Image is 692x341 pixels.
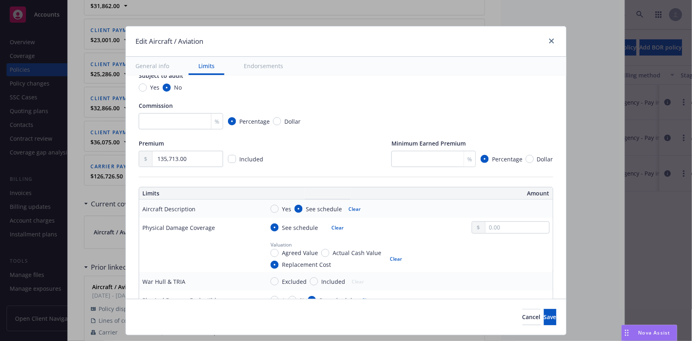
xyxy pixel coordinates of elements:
[239,117,270,126] span: Percentage
[271,205,279,213] input: Yes
[189,57,224,75] button: Limits
[357,294,379,306] button: Clear
[139,84,147,92] input: Yes
[282,296,285,305] span: $
[284,117,301,126] span: Dollar
[142,223,215,232] div: Physical Damage Coverage
[327,222,348,233] button: Clear
[139,102,173,109] span: Commission
[294,205,303,213] input: See schedule
[385,253,407,264] button: Clear
[492,155,522,163] span: Percentage
[282,249,318,257] span: Agreed Value
[350,187,553,199] th: Amount
[481,155,489,163] input: Percentage
[288,296,297,304] input: %
[271,223,279,232] input: See schedule
[308,296,316,304] input: See schedule
[333,249,381,257] span: Actual Cash Value
[174,83,182,92] span: No
[271,241,292,248] span: Valuation
[467,155,472,163] span: %
[271,249,279,257] input: Agreed Value
[321,249,329,257] input: Actual Cash Value
[486,222,549,233] input: 0.00
[153,151,223,167] input: 0.00
[139,72,183,79] span: Subject to audit
[321,277,345,286] span: Included
[142,296,219,305] div: Physical Damage Deductible
[319,296,355,305] span: See schedule
[271,277,279,285] input: Excluded
[150,83,159,92] span: Yes
[135,36,203,47] h1: Edit Aircraft / Aviation
[142,205,196,213] div: Aircraft Description
[273,117,281,125] input: Dollar
[228,117,236,125] input: Percentage
[282,205,291,213] span: Yes
[391,139,466,147] span: Minimum Earned Premium
[163,84,171,92] input: No
[622,325,632,341] div: Drag to move
[139,139,164,147] span: Premium
[142,277,185,286] div: War Hull & TRIA
[234,57,293,75] button: Endorsements
[126,57,179,75] button: General info
[282,260,331,269] span: Replacement Cost
[621,325,677,341] button: Nova Assist
[638,329,671,336] span: Nova Assist
[282,223,318,232] span: See schedule
[306,205,342,213] span: See schedule
[239,155,263,163] span: Included
[271,261,279,269] input: Replacement Cost
[344,203,365,214] button: Clear
[215,117,219,126] span: %
[300,296,305,305] span: %
[310,277,318,285] input: Included
[139,187,305,199] th: Limits
[282,277,307,286] span: Excluded
[271,296,279,304] input: $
